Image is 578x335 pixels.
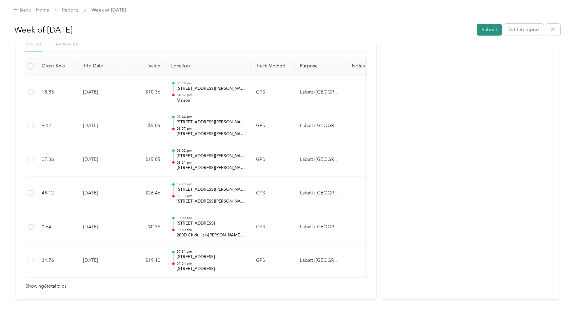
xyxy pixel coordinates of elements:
p: Maison [177,98,245,104]
td: $19.12 [125,244,166,278]
th: Notes [345,57,371,76]
td: $15.05 [125,143,166,177]
td: GPS [251,176,295,210]
td: Labatt (Quebec) [295,176,345,210]
span: Showing 6 total trips [25,282,66,290]
p: 10:00 am [177,216,245,221]
p: [STREET_ADDRESS][PERSON_NAME] [177,187,245,193]
p: [STREET_ADDRESS] [177,266,245,272]
th: Trip Date [78,57,125,76]
th: Purpose [295,57,345,76]
td: $10.36 [125,76,166,109]
td: $26.46 [125,176,166,210]
td: GPS [251,76,295,109]
td: GPS [251,143,295,177]
p: 01:13 pm [177,194,245,198]
td: [DATE] [78,76,125,109]
p: 12:23 pm [177,182,245,187]
p: 10:00 am [177,228,245,232]
td: 27.36 [36,143,78,177]
button: Submit [477,24,502,36]
span: Week of [DATE] [92,6,126,14]
iframe: Everlance-gr Chat Button Frame [540,297,578,335]
a: Reports [62,7,79,13]
p: [STREET_ADDRESS][PERSON_NAME] [177,119,245,125]
a: Home [36,7,49,13]
td: [DATE] [78,143,125,177]
td: Labatt (Quebec) [295,143,345,177]
p: 200D Ch du Lac-[PERSON_NAME], [GEOGRAPHIC_DATA], [GEOGRAPHIC_DATA] [177,232,245,238]
p: 03:57 pm [177,126,245,131]
p: [STREET_ADDRESS][PERSON_NAME][PERSON_NAME] [177,153,245,159]
p: 04:40 pm [177,81,245,86]
th: Value [125,57,166,76]
button: Add to report [504,24,544,36]
td: GPS [251,244,295,278]
p: 07:31 am [177,249,245,254]
td: Labatt (Quebec) [295,109,345,143]
td: $0.35 [125,210,166,244]
p: 07:54 am [177,261,245,266]
td: 34.76 [36,244,78,278]
th: Track Method [251,57,295,76]
td: [DATE] [78,109,125,143]
p: [STREET_ADDRESS][PERSON_NAME][PERSON_NAME] [177,198,245,205]
td: GPS [251,210,295,244]
p: 03:02 pm [177,148,245,153]
td: GPS [251,109,295,143]
p: 04:57 pm [177,93,245,98]
td: Labatt (Quebec) [295,244,345,278]
p: [STREET_ADDRESS] [177,254,245,260]
td: [DATE] [78,210,125,244]
p: [STREET_ADDRESS] [177,221,245,227]
td: 0.64 [36,210,78,244]
td: [DATE] [78,244,125,278]
th: Location [166,57,251,76]
td: 9.17 [36,109,78,143]
td: Labatt (Quebec) [295,76,345,109]
td: $5.05 [125,109,166,143]
p: 03:21 pm [177,160,245,165]
h1: Week of August 25 2025 [14,22,472,38]
th: Gross Kms [36,57,78,76]
td: 48.12 [36,176,78,210]
p: [STREET_ADDRESS][PERSON_NAME] [177,131,245,137]
p: [STREET_ADDRESS][PERSON_NAME] [177,165,245,171]
td: Labatt (Quebec) [295,210,345,244]
div: Back [14,6,31,14]
td: [DATE] [78,176,125,210]
p: [STREET_ADDRESS][PERSON_NAME] [177,86,245,92]
td: 18.83 [36,76,78,109]
p: 03:44 pm [177,114,245,119]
